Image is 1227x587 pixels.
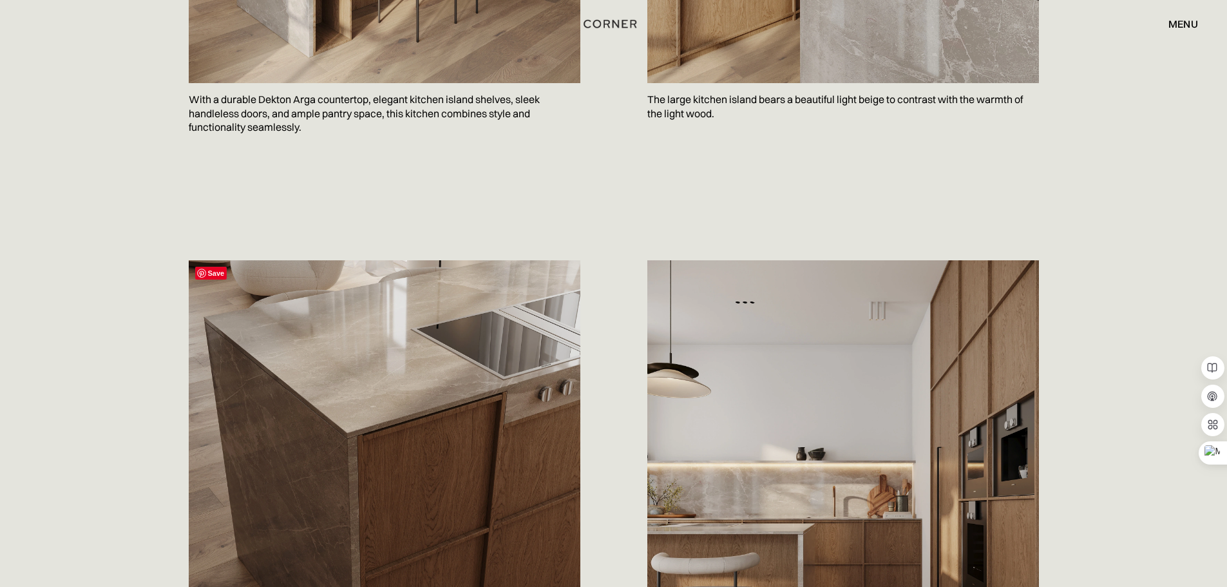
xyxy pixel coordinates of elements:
p: The large kitchen island bears a beautiful light beige to contrast with the warmth of the light w... [647,83,1039,130]
a: home [569,15,658,32]
div: menu [1168,19,1198,29]
p: With a durable Dekton Arga countertop, elegant kitchen island shelves, sleek handleless doors, an... [189,83,580,144]
span: Save [195,267,227,280]
div: menu [1156,13,1198,35]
